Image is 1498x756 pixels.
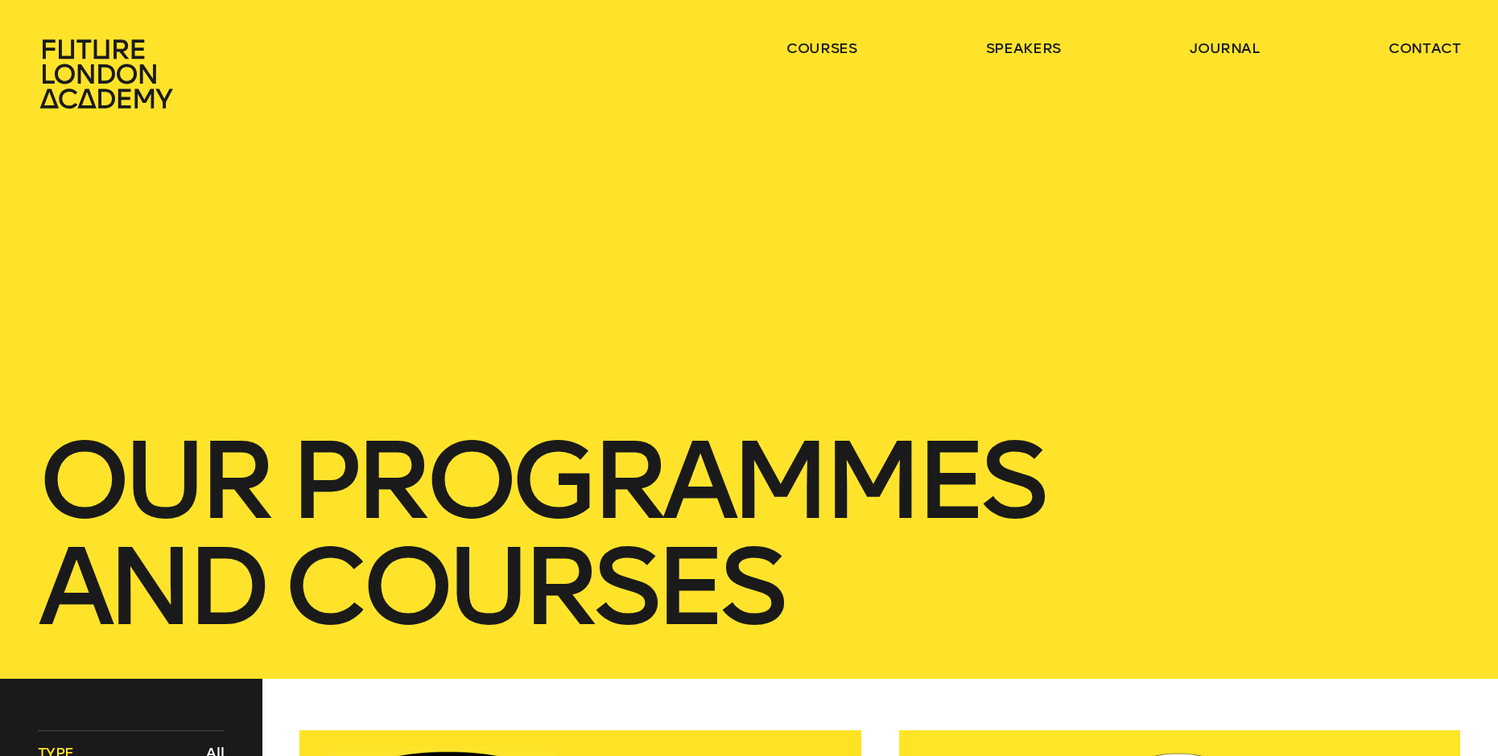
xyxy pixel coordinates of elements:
h1: our Programmes and courses [38,428,1461,640]
a: journal [1190,39,1260,58]
a: speakers [986,39,1061,58]
a: courses [786,39,857,58]
a: contact [1389,39,1461,58]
